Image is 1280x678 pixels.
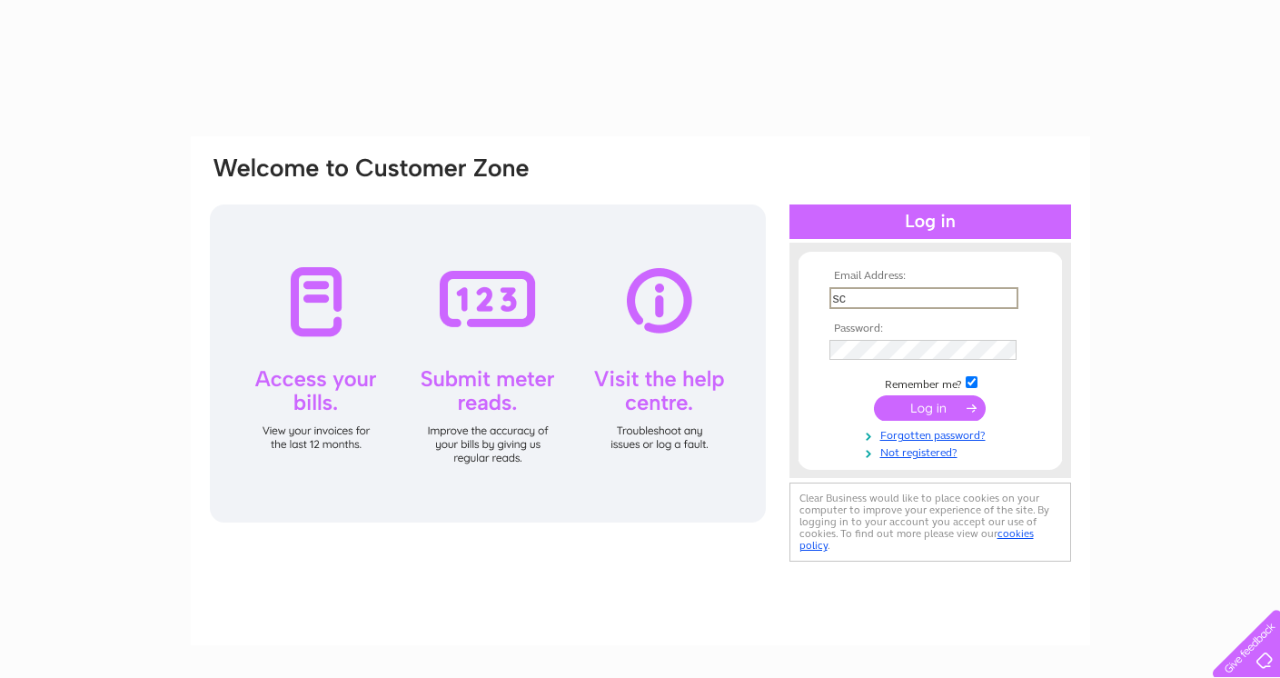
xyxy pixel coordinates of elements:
[825,270,1036,283] th: Email Address:
[829,443,1036,460] a: Not registered?
[789,483,1071,562] div: Clear Business would like to place cookies on your computer to improve your experience of the sit...
[829,425,1036,443] a: Forgotten password?
[874,395,986,421] input: Submit
[825,374,1036,392] td: Remember me?
[799,527,1034,552] a: cookies policy
[825,323,1036,335] th: Password:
